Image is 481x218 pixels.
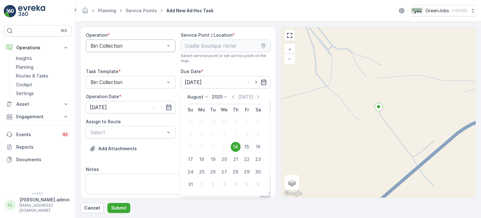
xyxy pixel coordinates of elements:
[230,154,240,164] div: 21
[242,167,252,177] div: 29
[86,94,119,99] label: Operation Date
[80,203,104,213] button: Cancel
[181,40,271,52] input: Cradle Boutique Hotel
[253,167,263,177] div: 30
[285,45,294,54] a: Zoom In
[208,129,218,139] div: 5
[197,167,207,177] div: 25
[16,157,69,163] p: Documents
[185,167,195,177] div: 24
[4,128,71,141] a: Events82
[288,46,291,52] span: +
[242,179,252,189] div: 5
[16,64,34,70] p: Planning
[185,179,195,189] div: 31
[86,101,176,114] input: dd/mm/yyyy
[185,117,195,127] div: 27
[230,142,240,152] div: 14
[4,5,16,18] img: logo
[197,129,207,139] div: 4
[86,167,99,172] label: Notes
[13,89,71,98] a: Settings
[185,142,195,152] div: 10
[63,132,68,137] p: 82
[426,8,449,14] p: GreenJobs
[230,104,241,115] th: Thursday
[13,54,71,63] a: Insights
[288,56,291,61] span: −
[212,94,223,100] p: 2025
[197,154,207,164] div: 18
[283,189,303,198] a: Open this area in Google Maps (opens a new window)
[16,144,69,150] p: Reports
[13,63,71,72] a: Planning
[98,146,137,152] p: Add Attachments
[86,119,121,124] label: Assign to Route
[238,94,253,100] p: [DATE]
[18,5,45,18] img: logo_light-DOdMpM7g.png
[86,32,107,38] label: Operation
[242,154,252,164] div: 22
[16,55,32,61] p: Insights
[16,101,59,107] p: Asset
[185,129,195,139] div: 3
[86,144,141,154] button: Upload File
[242,117,252,127] div: 1
[208,117,218,127] div: 29
[253,142,263,152] div: 16
[197,117,207,127] div: 28
[208,142,218,152] div: 12
[241,104,252,115] th: Friday
[107,203,130,213] button: Submit
[283,189,303,198] img: Google
[252,104,264,115] th: Saturday
[4,41,71,54] button: Operations
[187,94,203,100] p: August
[86,69,118,74] label: Task Template
[260,194,271,199] p: 0 / 500
[242,129,252,139] div: 8
[253,154,263,164] div: 23
[16,114,59,120] p: Engagement
[185,104,196,115] th: Sunday
[452,8,467,13] p: ( +02:00 )
[219,104,230,115] th: Wednesday
[219,117,229,127] div: 30
[285,176,299,189] a: Layers
[181,76,271,88] input: dd/mm/yyyy
[13,80,71,89] a: Cockpit
[219,167,229,177] div: 27
[208,179,218,189] div: 2
[207,104,219,115] th: Tuesday
[411,5,476,16] button: GreenJobs(+02:00)
[4,197,71,213] button: LL[PERSON_NAME].admin[EMAIL_ADDRESS][DOMAIN_NAME]
[19,203,70,213] p: [EMAIL_ADDRESS][DOMAIN_NAME]
[126,8,157,13] a: Service Points
[197,142,207,152] div: 11
[98,8,116,13] a: Planning
[82,9,89,15] a: Homepage
[219,142,229,152] div: 13
[5,200,15,210] div: LL
[219,154,229,164] div: 20
[253,129,263,139] div: 9
[16,45,59,51] p: Operations
[19,197,70,203] p: [PERSON_NAME].admin
[285,54,294,63] a: Zoom Out
[16,73,48,79] p: Routes & Tasks
[285,31,294,40] a: View Fullscreen
[219,179,229,189] div: 3
[242,142,252,152] div: 15
[196,104,207,115] th: Monday
[185,154,195,164] div: 17
[111,205,127,211] p: Submit
[4,110,71,123] button: Engagement
[165,8,215,14] span: Add New Ad Hoc Task
[181,32,232,38] label: Service Point / Location
[4,98,71,110] button: Asset
[197,179,207,189] div: 1
[181,69,201,74] label: Due Date
[4,192,71,195] span: v 1.48.1
[253,117,263,127] div: 2
[208,154,218,164] div: 19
